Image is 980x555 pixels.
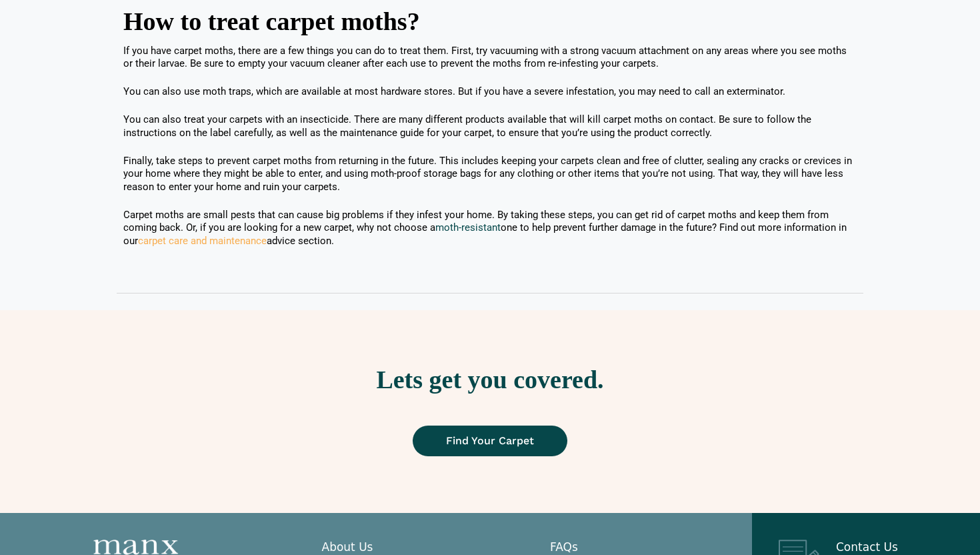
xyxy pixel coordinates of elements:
[413,426,567,456] a: Find Your Carpet
[123,12,857,31] h2: How to treat carpet moths?
[446,436,534,446] span: Find Your Carpet
[123,155,857,194] p: Finally, take steps to prevent carpet moths from returning in the future. This includes keeping y...
[123,85,857,99] p: You can also use moth traps, which are available at most hardware stores. But if you have a sever...
[123,113,857,139] p: You can also treat your carpets with an insecticide. There are many different products available ...
[123,45,857,71] p: If you have carpet moths, there are a few things you can do to treat them. First, try vacuuming w...
[435,221,501,233] a: moth-resistant
[138,235,267,247] a: carpet care and maintenance
[550,540,578,554] a: FAQs
[123,209,857,248] p: Carpet moths are small pests that can cause big problems if they infest your home. By taking thes...
[836,540,898,554] a: Contact Us
[7,367,973,392] h2: Lets get you covered.
[322,540,373,554] a: About Us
